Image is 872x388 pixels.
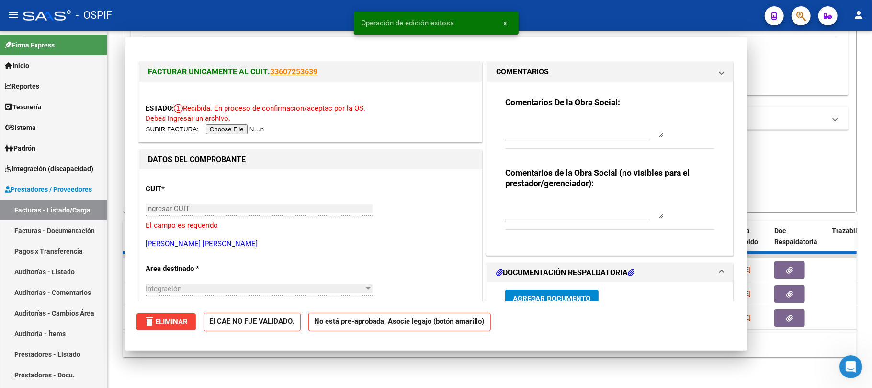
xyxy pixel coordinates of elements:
datatable-header-cell: Doc Respaldatoria [770,221,828,263]
mat-icon: person [853,9,864,21]
button: x [496,14,515,32]
div: COMENTARIOS [487,82,734,255]
strong: Comentarios de la Obra Social (no visibles para el prestador/gerenciador): [505,168,690,188]
span: Reportes [5,81,39,92]
span: Firma Express [5,40,55,50]
span: Integración (discapacidad) [5,164,93,174]
p: Area destinado * [146,263,245,274]
span: Tesorería [5,102,42,112]
span: Doc Respaldatoria [774,227,817,246]
a: 33607253639 [271,67,318,76]
mat-expansion-panel-header: COMENTARIOS [487,62,734,82]
span: Agregar Documento [513,294,591,303]
p: CUIT [146,184,245,195]
strong: El CAE NO FUE VALIDADO. [204,313,301,331]
span: Operación de edición exitosa [362,18,454,28]
p: [PERSON_NAME] [PERSON_NAME] [146,238,475,249]
span: Recibida. En proceso de confirmacion/aceptac por la OS. [174,104,366,113]
span: Inicio [5,60,29,71]
div: 3 total [123,333,857,357]
span: Trazabilidad [832,227,871,235]
span: Integración [146,284,182,293]
p: Debes ingresar un archivo. [146,113,475,124]
span: - OSPIF [76,5,112,26]
strong: No está pre-aprobada. Asocie legajo (botón amarillo) [308,313,491,331]
span: FACTURAR UNICAMENTE AL CUIT: [148,67,271,76]
span: x [504,19,507,27]
mat-icon: menu [8,9,19,21]
p: El campo es requerido [146,220,475,231]
span: Padrón [5,143,35,153]
span: ESTADO: [146,104,174,113]
h1: DOCUMENTACIÓN RESPALDATORIA [496,267,635,279]
span: Prestadores / Proveedores [5,184,92,195]
button: Eliminar [136,313,196,330]
mat-expansion-panel-header: DOCUMENTACIÓN RESPALDATORIA [487,263,734,282]
iframe: Intercom live chat [839,355,862,378]
span: Eliminar [144,317,188,326]
strong: DATOS DEL COMPROBANTE [148,155,246,164]
h1: COMENTARIOS [496,66,549,78]
strong: Comentarios De la Obra Social: [505,97,621,107]
span: Sistema [5,122,36,133]
mat-icon: delete [144,316,156,327]
button: Agregar Documento [505,290,599,307]
datatable-header-cell: Fecha Recibido [727,221,770,263]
